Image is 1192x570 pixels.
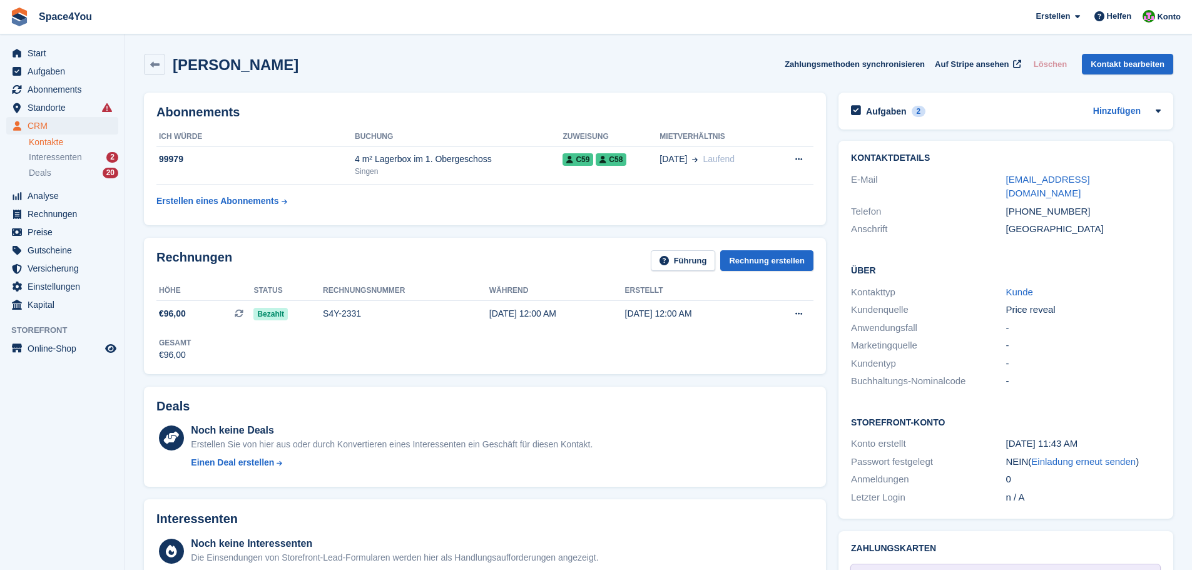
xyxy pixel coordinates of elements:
a: Space4You [34,6,97,27]
span: Bezahlt [253,308,288,320]
button: Zahlungsmethoden synchronisieren [785,54,925,74]
th: Während [489,281,625,301]
h2: Über [851,263,1161,276]
div: [DATE] 12:00 AM [489,307,625,320]
span: CRM [28,117,103,135]
div: Noch keine Interessenten [191,536,598,551]
img: Luca-André Talhoff [1143,10,1155,23]
div: Anwendungsfall [851,321,1006,335]
th: Buchung [355,127,563,147]
span: Versicherung [28,260,103,277]
a: Kontakt bearbeiten [1082,54,1173,74]
div: Erstellen Sie von hier aus oder durch Konvertieren eines Interessenten ein Geschäft für diesen Ko... [191,438,593,451]
h2: Interessenten [156,512,238,526]
div: Kundentyp [851,357,1006,371]
div: [PHONE_NUMBER] [1006,205,1161,219]
span: Storefront [11,324,125,337]
div: - [1006,338,1161,353]
th: Rechnungsnummer [323,281,489,301]
span: Helfen [1107,10,1132,23]
th: Mietverhältnis [660,127,773,147]
a: Auf Stripe ansehen [930,54,1024,74]
span: Laufend [703,154,735,164]
div: Buchhaltungs-Nominalcode [851,374,1006,389]
div: Gesamt [159,337,191,349]
span: Analyse [28,187,103,205]
a: Kontakte [29,136,118,148]
div: Einen Deal erstellen [191,456,274,469]
div: Kundenquelle [851,303,1006,317]
span: Preise [28,223,103,241]
div: Erstellen eines Abonnements [156,195,279,208]
div: S4Y-2331 [323,307,489,320]
a: Deals 20 [29,166,118,180]
a: Führung [651,250,716,271]
a: menu [6,223,118,241]
div: Marketingquelle [851,338,1006,353]
span: [DATE] [660,153,687,166]
div: E-Mail [851,173,1006,201]
div: 4 m² Lagerbox im 1. Obergeschoss [355,153,563,166]
div: 2 [912,106,926,117]
h2: Storefront-Konto [851,415,1161,428]
a: Speisekarte [6,340,118,357]
th: ICH WÜRDE [156,127,355,147]
i: Es sind Fehler bei der Synchronisierung von Smart-Einträgen aufgetreten [102,103,112,113]
a: menu [6,187,118,205]
div: Passwort festgelegt [851,455,1006,469]
span: Start [28,44,103,62]
div: [DATE] 11:43 AM [1006,437,1161,451]
div: Kontakttyp [851,285,1006,300]
span: Einstellungen [28,278,103,295]
div: 0 [1006,472,1161,487]
div: Price reveal [1006,303,1161,317]
div: 20 [103,168,118,178]
div: Telefon [851,205,1006,219]
div: Die Einsendungen von Storefront-Lead-Formularen werden hier als Handlungsaufforderungen angezeigt. [191,551,598,564]
h2: Abonnements [156,105,813,120]
div: Singen [355,166,563,177]
span: ( ) [1028,456,1139,467]
a: menu [6,44,118,62]
a: menu [6,242,118,259]
a: Einladung erneut senden [1031,456,1136,467]
a: menu [6,81,118,98]
div: Letzter Login [851,491,1006,505]
th: Höhe [156,281,253,301]
th: Status [253,281,323,301]
div: n / A [1006,491,1161,505]
button: Löschen [1029,54,1072,74]
a: [EMAIL_ADDRESS][DOMAIN_NAME] [1006,174,1090,199]
div: Konto erstellt [851,437,1006,451]
a: menu [6,278,118,295]
span: Interessenten [29,151,82,163]
div: [GEOGRAPHIC_DATA] [1006,222,1161,237]
h2: Zahlungskarten [851,544,1161,554]
a: Einen Deal erstellen [191,456,593,469]
th: Zuweisung [563,127,660,147]
div: NEIN [1006,455,1161,469]
a: menu [6,296,118,313]
h2: Aufgaben [866,106,907,117]
span: Gutscheine [28,242,103,259]
span: C58 [596,153,626,166]
span: Auf Stripe ansehen [935,58,1009,71]
div: Anschrift [851,222,1006,237]
span: Online-Shop [28,340,103,357]
div: [DATE] 12:00 AM [625,307,761,320]
span: Erstellen [1036,10,1070,23]
a: Rechnung erstellen [720,250,813,271]
th: Erstellt [625,281,761,301]
span: Konto [1157,11,1181,23]
div: - [1006,357,1161,371]
a: menu [6,63,118,80]
div: €96,00 [159,349,191,362]
span: Rechnungen [28,205,103,223]
h2: Rechnungen [156,250,232,271]
div: Anmeldungen [851,472,1006,487]
span: C59 [563,153,593,166]
div: - [1006,374,1161,389]
a: Erstellen eines Abonnements [156,190,287,213]
div: 99979 [156,153,355,166]
a: menu [6,205,118,223]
